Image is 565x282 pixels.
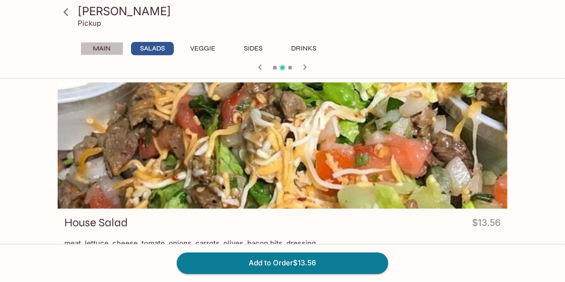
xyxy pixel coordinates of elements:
[472,215,501,234] h4: $13.56
[131,42,174,55] button: Salads
[232,42,275,55] button: Sides
[282,42,325,55] button: Drinks
[64,215,128,230] h3: House Salad
[182,42,224,55] button: Veggie
[177,252,388,273] button: Add to Order$13.56
[78,19,101,28] p: Pickup
[78,4,504,19] h3: [PERSON_NAME]
[81,42,123,55] button: Main
[58,82,507,209] div: House Salad
[64,239,501,248] p: meat, lettuce, cheese, tomato, onions, carrots, olives, bacon bits, dressing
